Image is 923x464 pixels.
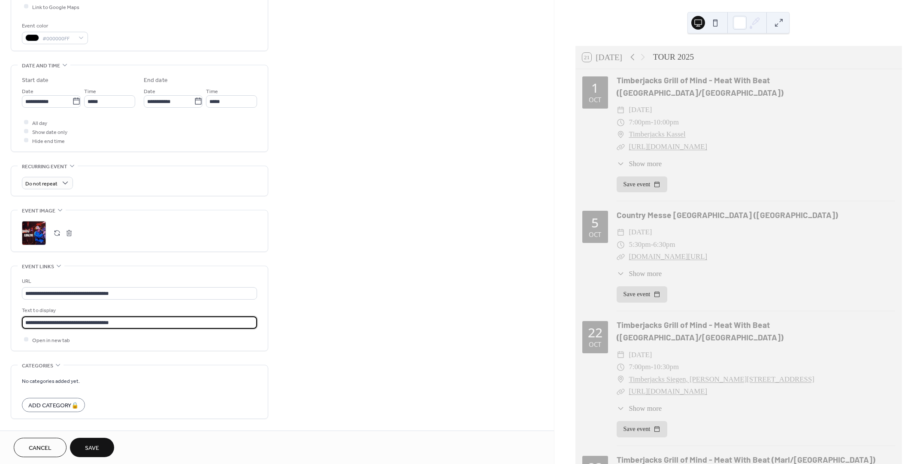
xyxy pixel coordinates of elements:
[617,403,625,414] div: ​
[617,403,662,414] button: ​Show more
[617,239,625,251] div: ​
[591,216,599,229] div: 5
[84,87,96,96] span: Time
[144,87,155,96] span: Date
[591,82,599,94] div: 1
[22,162,67,171] span: Recurring event
[617,373,625,386] div: ​
[629,158,662,169] span: Show more
[617,104,625,116] div: ​
[617,349,625,361] div: ​
[629,239,651,251] span: 5:30pm
[14,438,67,457] button: Cancel
[32,136,65,146] span: Hide end time
[206,87,218,96] span: Time
[22,277,255,286] div: URL
[25,179,57,188] span: Do not repeat
[629,128,685,141] a: Timberjacks Kassel
[22,376,80,385] span: No categories added yet.
[629,226,652,239] span: [DATE]
[617,268,662,279] button: ​Show more
[617,116,625,129] div: ​
[144,76,168,85] div: End date
[29,444,51,453] span: Cancel
[629,349,652,361] span: [DATE]
[617,421,668,437] button: Save event
[617,158,662,169] button: ​Show more
[589,341,601,348] div: Oct
[32,118,47,127] span: All day
[629,116,651,129] span: 7:00pm
[653,51,694,64] div: TOUR 2025
[22,361,53,370] span: Categories
[588,326,602,339] div: 22
[617,361,625,373] div: ​
[653,239,675,251] span: 6:30pm
[22,87,33,96] span: Date
[617,286,668,303] button: Save event
[629,104,652,116] span: [DATE]
[32,336,70,345] span: Open in new tab
[653,116,679,129] span: 10:00pm
[629,361,651,373] span: 7:00pm
[653,361,679,373] span: 10:30pm
[22,306,255,315] div: Text to display
[589,97,601,103] div: Oct
[617,268,625,279] div: ​
[85,444,99,453] span: Save
[22,221,46,245] div: ;
[617,320,784,342] a: Timberjacks Grill of Mind - Meat With Beat ([GEOGRAPHIC_DATA]/[GEOGRAPHIC_DATA])
[617,226,625,239] div: ​
[629,252,707,261] a: [DOMAIN_NAME][URL]
[617,385,625,398] div: ​
[651,239,654,251] span: -
[617,158,625,169] div: ​
[42,34,74,43] span: #000000FF
[617,128,625,141] div: ​
[651,116,654,129] span: -
[617,141,625,153] div: ​
[22,429,34,438] span: RSVP
[32,127,67,136] span: Show date only
[22,61,60,70] span: Date and time
[22,262,54,271] span: Event links
[589,231,601,238] div: Oct
[617,251,625,263] div: ​
[32,3,79,12] span: Link to Google Maps
[22,76,48,85] div: Start date
[629,143,707,151] a: [URL][DOMAIN_NAME]
[617,210,838,220] a: Country Messe [GEOGRAPHIC_DATA] ([GEOGRAPHIC_DATA])
[70,438,114,457] button: Save
[629,403,662,414] span: Show more
[617,176,668,193] button: Save event
[617,75,784,97] a: Timberjacks Grill of Mind - Meat With Beat ([GEOGRAPHIC_DATA]/[GEOGRAPHIC_DATA])
[22,206,55,215] span: Event image
[651,361,654,373] span: -
[629,268,662,279] span: Show more
[629,387,707,395] a: [URL][DOMAIN_NAME]
[22,21,86,30] div: Event color
[629,373,814,386] a: Timberjacks Siegen, [PERSON_NAME][STREET_ADDRESS]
